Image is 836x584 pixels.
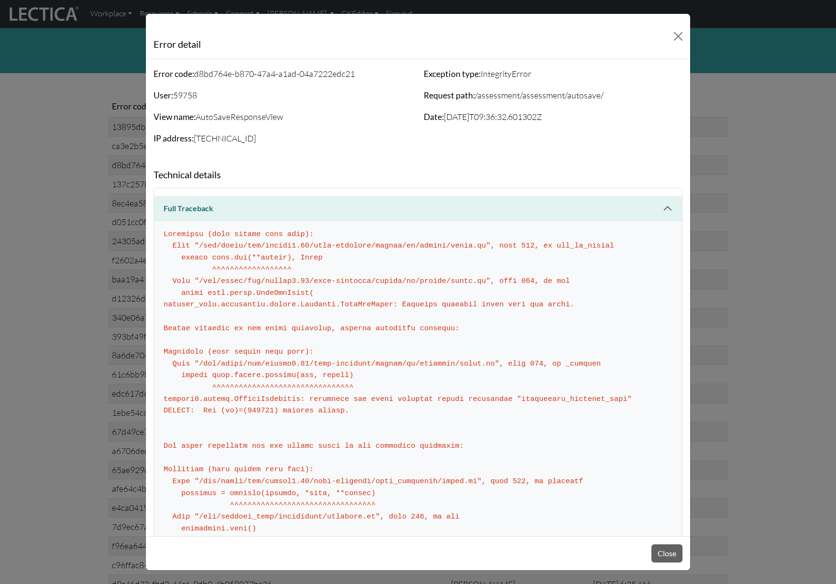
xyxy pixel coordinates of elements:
strong: Full Traceback [164,204,213,213]
p: AutoSaveResponseView [154,110,412,124]
h5: Technical details [154,169,682,180]
strong: Exception type: [424,69,481,79]
button: Close [670,28,686,44]
p: d8bd764e-b870-47a4-a1ad-04a7222edc21 [154,67,412,81]
strong: User: [154,90,173,100]
p: IntegrityError [424,67,682,81]
strong: View name: [154,112,196,122]
p: [TECHNICAL_ID] [154,131,412,145]
strong: IP address: [154,133,194,143]
p: /assessment/assessment/autosave/ [424,88,682,102]
button: Close [651,544,682,562]
strong: Error code: [154,69,194,79]
h5: Error detail [154,37,201,51]
strong: Request path: [424,90,475,100]
p: [DATE]T09:36:32.601302Z [424,110,682,124]
p: 59758 [154,88,412,102]
strong: Date: [424,112,444,122]
button: Full Traceback [154,196,682,221]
